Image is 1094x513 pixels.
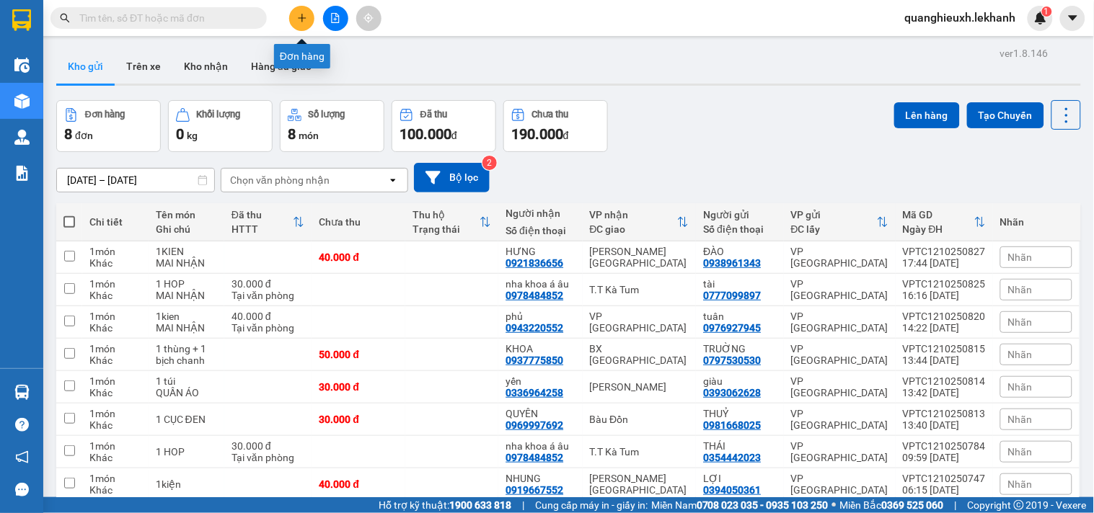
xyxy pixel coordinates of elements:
button: Đã thu100.000đ [392,100,496,152]
div: Chưa thu [319,216,398,228]
span: file-add [330,13,340,23]
div: VP [GEOGRAPHIC_DATA] [590,311,689,334]
div: 1 món [89,246,141,257]
div: VPTC1210250815 [903,343,986,354]
div: HƯNG [506,246,575,257]
th: Toggle SortBy [896,203,993,241]
span: aim [363,13,374,23]
div: NHUNG [506,473,575,484]
div: 0336964258 [506,387,563,398]
span: question-circle [15,418,29,432]
div: 1 món [89,311,141,322]
img: warehouse-icon [14,94,30,109]
div: 30.000 đ [231,278,304,290]
div: 0919667552 [506,484,563,496]
div: BX [GEOGRAPHIC_DATA] [590,343,689,366]
div: VP [GEOGRAPHIC_DATA] [791,311,888,334]
div: 0938961343 [703,257,761,269]
span: message [15,483,29,496]
span: 0 [176,125,184,143]
div: 1 CỤC ĐEN [156,414,217,425]
span: Miền Nam [651,497,829,513]
div: T.T Kà Tum [590,284,689,295]
div: ĐC lấy [791,223,877,235]
span: | [955,497,957,513]
div: Số điện thoại [506,225,575,236]
div: [PERSON_NAME][GEOGRAPHIC_DATA] [590,246,689,269]
sup: 1 [1042,6,1052,17]
button: Số lượng8món [280,100,384,152]
button: Đơn hàng8đơn [56,100,161,152]
div: 1 HOP [156,446,217,458]
span: ⚪️ [832,502,837,508]
svg: open [387,174,399,186]
button: file-add [323,6,348,31]
button: Kho gửi [56,49,115,84]
div: 30.000 đ [319,414,398,425]
div: ĐÀO [703,246,776,257]
span: Nhãn [1008,446,1033,458]
span: Nhãn [1008,381,1033,393]
button: aim [356,6,381,31]
strong: 0708 023 035 - 0935 103 250 [697,499,829,511]
div: phủ [506,311,575,322]
button: Khối lượng0kg [168,100,273,152]
div: Khác [89,257,141,269]
div: Tên món [156,209,217,220]
div: MAI NHẬN [156,290,217,301]
div: VP [GEOGRAPHIC_DATA] [791,343,888,366]
div: VP [GEOGRAPHIC_DATA] [791,278,888,301]
span: Nhãn [1008,478,1033,490]
div: Khác [89,419,141,431]
div: 1 món [89,473,141,484]
div: VPTC1210250827 [903,246,986,257]
span: đ [563,130,569,141]
div: 06:15 [DATE] [903,484,986,496]
div: Đã thu [420,110,447,120]
strong: 1900 633 818 [449,499,511,511]
div: Khác [89,354,141,366]
button: Bộ lọc [414,163,490,192]
div: 40.000 đ [319,251,398,263]
div: Khác [89,452,141,463]
div: 0937775850 [506,354,563,366]
span: đơn [75,130,93,141]
div: Nhãn [1000,216,1072,228]
button: caret-down [1060,6,1085,31]
span: copyright [1014,500,1024,510]
img: logo-vxr [12,9,31,31]
div: 0943220552 [506,322,563,334]
button: Lên hàng [894,102,960,128]
span: quanghieuxh.lekhanh [894,9,1028,27]
div: VPTC1210250784 [903,440,986,452]
button: plus [289,6,314,31]
div: Người gửi [703,209,776,220]
div: Trạng thái [413,223,480,235]
span: Nhãn [1008,316,1033,328]
span: Nhãn [1008,349,1033,360]
div: nha khoa á âu [506,440,575,452]
div: Khác [89,387,141,398]
div: 14:22 [DATE] [903,322,986,334]
span: plus [297,13,307,23]
div: 09:59 [DATE] [903,452,986,463]
div: QUẦN ÁO [156,387,217,398]
div: 1 món [89,375,141,387]
div: 1 món [89,343,141,354]
div: Tại văn phòng [231,322,304,334]
div: 0976927945 [703,322,761,334]
span: 190.000 [511,125,563,143]
div: Khác [89,322,141,334]
div: VP [GEOGRAPHIC_DATA] [791,408,888,431]
span: Nhãn [1008,284,1033,295]
div: 0981668025 [703,419,761,431]
div: 1 thùng + 1 bịch chanh [156,343,217,366]
img: warehouse-icon [14,130,30,145]
div: 0394050361 [703,484,761,496]
span: Miền Bắc [840,497,944,513]
th: Toggle SortBy [405,203,499,241]
div: VPTC1210250820 [903,311,986,322]
div: 40.000 đ [231,311,304,322]
img: icon-new-feature [1034,12,1047,24]
div: LỢI [703,473,776,484]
